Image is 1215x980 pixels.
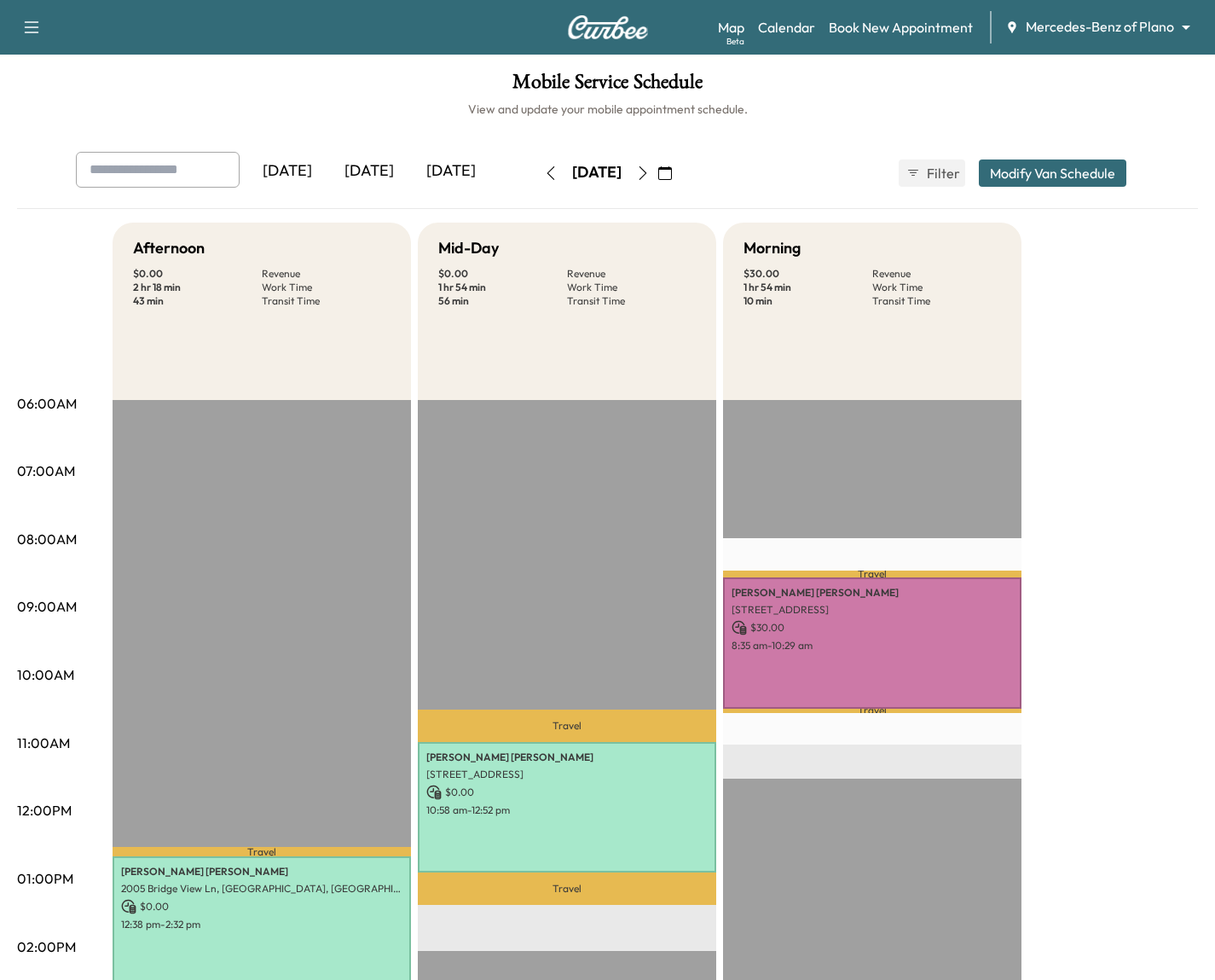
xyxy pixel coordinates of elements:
[17,800,72,821] p: 12:00PM
[438,281,567,294] p: 1 hr 54 min
[133,236,205,260] h5: Afternoon
[872,267,1001,281] p: Revenue
[426,785,708,800] p: $ 0.00
[567,15,649,39] img: Curbee Logo
[418,873,716,905] p: Travel
[418,710,716,742] p: Travel
[262,281,391,294] p: Work Time
[262,294,391,308] p: Transit Time
[17,529,77,549] p: 08:00AM
[410,152,492,191] div: [DATE]
[723,571,1021,577] p: Travel
[17,937,76,957] p: 02:00PM
[726,35,744,48] div: Beta
[743,236,801,260] h5: Morning
[438,236,499,260] h5: Mid-Day
[17,868,73,889] p: 01:00PM
[17,664,74,685] p: 10:00AM
[743,281,872,294] p: 1 hr 54 min
[17,461,75,481] p: 07:00AM
[246,152,328,191] div: [DATE]
[979,159,1126,187] button: Modify Van Schedule
[17,72,1198,101] h1: Mobile Service Schedule
[17,596,77,617] p: 09:00AM
[732,603,1013,617] p: [STREET_ADDRESS]
[133,281,262,294] p: 2 hr 18 min
[328,152,410,191] div: [DATE]
[899,159,965,187] button: Filter
[262,267,391,281] p: Revenue
[872,294,1001,308] p: Transit Time
[17,101,1198,118] h6: View and update your mobile appointment schedule.
[572,162,622,183] div: [DATE]
[426,768,708,781] p: [STREET_ADDRESS]
[1026,17,1174,37] span: Mercedes-Benz of Plano
[567,281,696,294] p: Work Time
[121,918,402,931] p: 12:38 pm - 2:32 pm
[743,294,872,308] p: 10 min
[872,281,1001,294] p: Work Time
[732,586,1013,600] p: [PERSON_NAME] [PERSON_NAME]
[133,294,262,308] p: 43 min
[113,847,411,856] p: Travel
[732,620,1013,635] p: $ 30.00
[121,899,402,914] p: $ 0.00
[438,267,567,281] p: $ 0.00
[723,709,1021,713] p: Travel
[927,163,958,183] span: Filter
[567,294,696,308] p: Transit Time
[121,882,402,896] p: 2005 Bridge View Ln, [GEOGRAPHIC_DATA], [GEOGRAPHIC_DATA], [GEOGRAPHIC_DATA]
[829,17,973,38] a: Book New Appointment
[718,17,744,38] a: MapBeta
[743,267,872,281] p: $ 30.00
[426,803,708,817] p: 10:58 am - 12:52 pm
[17,733,70,753] p: 11:00AM
[121,865,402,879] p: [PERSON_NAME] [PERSON_NAME]
[17,393,77,414] p: 06:00AM
[133,267,262,281] p: $ 0.00
[426,751,708,764] p: [PERSON_NAME] [PERSON_NAME]
[438,294,567,308] p: 56 min
[732,639,1013,652] p: 8:35 am - 10:29 am
[758,17,815,38] a: Calendar
[567,267,696,281] p: Revenue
